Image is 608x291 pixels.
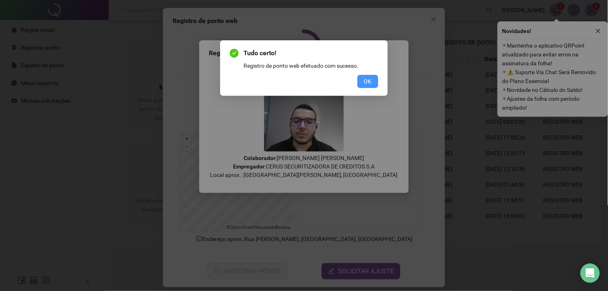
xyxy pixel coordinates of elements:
[244,61,378,70] div: Registro de ponto web efetuado com sucesso.
[244,48,378,58] span: Tudo certo!
[358,75,378,88] button: OK
[230,49,239,58] span: check-circle
[364,77,372,86] span: OK
[581,264,600,283] div: Open Intercom Messenger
